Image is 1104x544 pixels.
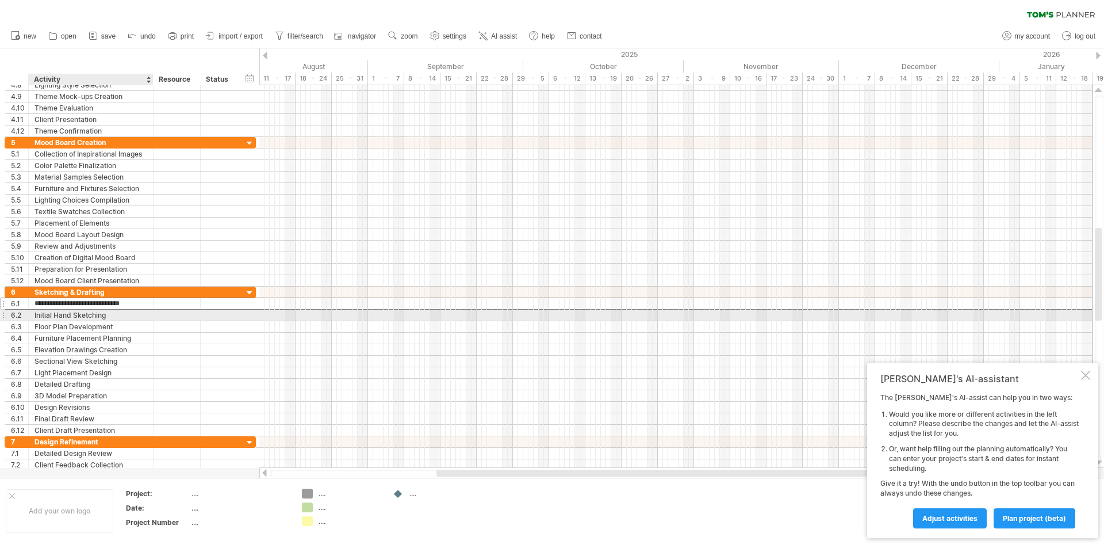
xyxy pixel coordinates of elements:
div: Floor Plan Development [34,321,147,332]
div: Mood Board Creation [34,137,147,148]
span: undo [140,32,156,40]
div: 24 - 30 [803,73,839,85]
a: AI assist [476,29,520,44]
div: Placement of Elements [34,218,147,229]
div: Detailed Drafting [34,379,147,390]
a: new [8,29,40,44]
div: 5.12 [11,275,28,286]
div: 22 - 28 [948,73,984,85]
div: .... [191,503,288,513]
div: Add your own logo [6,489,113,532]
span: save [101,32,116,40]
div: Mood Board Layout Design [34,229,147,240]
span: contact [580,32,602,40]
div: 6.11 [11,413,28,424]
div: Collection of Inspirational Images [34,149,147,159]
span: my account [1015,32,1050,40]
div: Color Palette Finalization [34,160,147,171]
div: [PERSON_NAME]'s AI-assistant [880,373,1079,385]
a: help [526,29,558,44]
div: August 2025 [208,60,368,73]
span: open [61,32,76,40]
div: 8 - 14 [875,73,911,85]
div: 7.2 [11,459,28,470]
div: November 2025 [684,60,839,73]
div: 5.8 [11,229,28,240]
div: 6.7 [11,367,28,378]
div: 8 - 14 [404,73,440,85]
div: 15 - 21 [440,73,477,85]
div: .... [319,489,381,499]
a: zoom [385,29,421,44]
a: settings [427,29,470,44]
div: 5.11 [11,264,28,275]
div: 5.6 [11,206,28,217]
div: 4.9 [11,91,28,102]
span: log out [1075,32,1095,40]
div: 5 - 11 [1020,73,1056,85]
span: help [542,32,555,40]
div: 29 - 4 [984,73,1020,85]
div: Light Placement Design [34,367,147,378]
span: navigator [348,32,376,40]
div: .... [319,503,381,512]
div: 22 - 28 [477,73,513,85]
div: 5.7 [11,218,28,229]
div: The [PERSON_NAME]'s AI-assist can help you in two ways: Give it a try! With the undo button in th... [880,393,1079,528]
div: 4.12 [11,125,28,136]
div: 29 - 5 [513,73,549,85]
a: open [45,29,80,44]
div: Design Revisions [34,402,147,413]
div: 5.1 [11,149,28,159]
a: save [86,29,119,44]
div: .... [191,518,288,527]
div: 6.8 [11,379,28,390]
div: 4.10 [11,102,28,113]
div: .... [319,516,381,526]
div: Review and Adjustments [34,241,147,252]
span: settings [443,32,466,40]
div: Initial Hand Sketching [34,310,147,321]
span: import / export [218,32,263,40]
div: 11 - 17 [259,73,296,85]
div: Elevation Drawings Creation [34,344,147,355]
div: Resource [159,74,194,85]
div: 5.4 [11,183,28,194]
div: 6.6 [11,356,28,367]
div: 7.1 [11,448,28,459]
div: 6.3 [11,321,28,332]
div: 4.11 [11,114,28,125]
span: new [24,32,36,40]
div: Final Draft Review [34,413,147,424]
div: 6 [11,287,28,298]
div: Theme Confirmation [34,125,147,136]
div: 6.1 [11,298,28,309]
div: 1 - 7 [368,73,404,85]
div: Lighting Choices Compilation [34,195,147,206]
div: Project Number [126,518,189,527]
div: Furniture Placement Planning [34,333,147,344]
div: 17 - 23 [766,73,803,85]
div: October 2025 [523,60,684,73]
a: my account [999,29,1053,44]
div: Project: [126,489,189,499]
div: 6.4 [11,333,28,344]
div: 5.9 [11,241,28,252]
a: print [165,29,197,44]
div: Sectional View Sketching [34,356,147,367]
div: 1 - 7 [839,73,875,85]
div: 18 - 24 [296,73,332,85]
div: Sketching & Drafting [34,287,147,298]
div: 10 - 16 [730,73,766,85]
li: Would you like more or different activities in the left column? Please describe the changes and l... [889,410,1079,439]
div: Client Presentation [34,114,147,125]
div: Creation of Digital Mood Board [34,252,147,263]
div: Mood Board Client Presentation [34,275,147,286]
div: 5.10 [11,252,28,263]
div: 5.2 [11,160,28,171]
a: undo [125,29,159,44]
span: Adjust activities [922,514,977,523]
div: Textile Swatches Collection [34,206,147,217]
div: 27 - 2 [658,73,694,85]
div: 13 - 19 [585,73,622,85]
